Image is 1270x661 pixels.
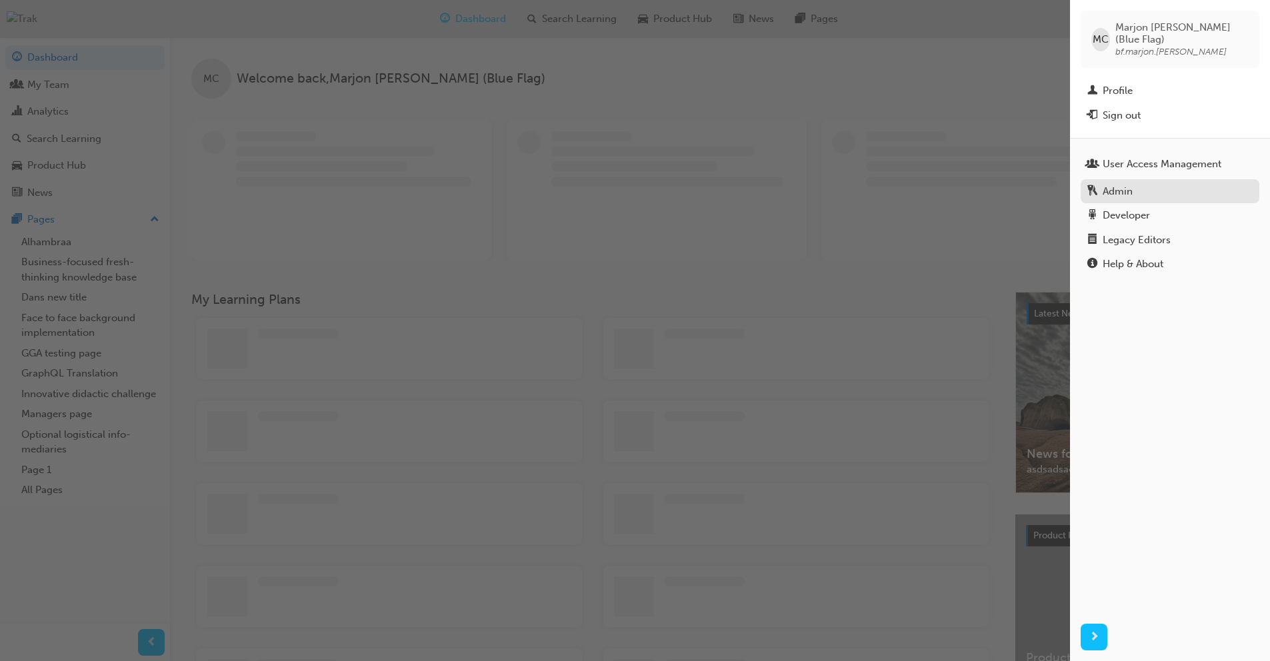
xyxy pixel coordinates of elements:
span: next-icon [1089,629,1099,646]
div: Profile [1103,83,1133,99]
button: Sign out [1081,103,1259,128]
span: info-icon [1087,259,1097,271]
span: usergroup-icon [1087,159,1097,171]
div: User Access Management [1103,157,1221,172]
div: Developer [1103,208,1150,223]
span: exit-icon [1087,110,1097,122]
span: bf.marjon.[PERSON_NAME] [1115,46,1227,57]
div: Sign out [1103,108,1141,123]
a: Developer [1081,203,1259,228]
a: User Access Management [1081,152,1259,177]
a: Profile [1081,79,1259,103]
div: Legacy Editors [1103,233,1171,248]
span: robot-icon [1087,210,1097,222]
span: MC [1093,32,1109,47]
a: Admin [1081,179,1259,204]
div: Admin [1103,184,1133,199]
a: Help & About [1081,252,1259,277]
a: Legacy Editors [1081,228,1259,253]
span: Marjon [PERSON_NAME] (Blue Flag) [1115,21,1249,45]
div: Help & About [1103,257,1163,272]
span: keys-icon [1087,186,1097,198]
span: notepad-icon [1087,235,1097,247]
span: man-icon [1087,85,1097,97]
